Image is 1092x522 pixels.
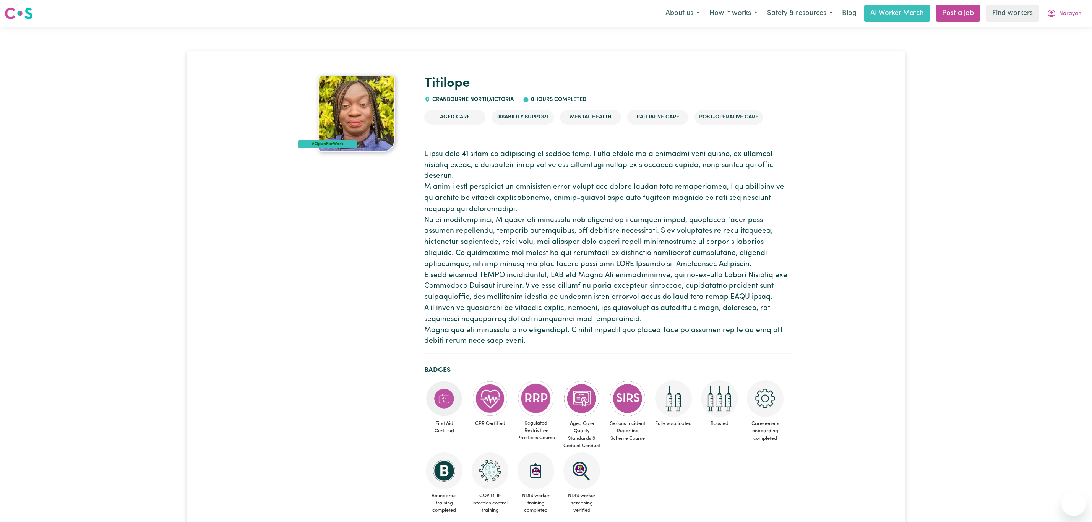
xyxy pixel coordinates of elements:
[837,5,861,22] a: Blog
[5,5,33,22] a: Careseekers logo
[562,417,602,452] span: Aged Care Quality Standards & Code of Conduct
[608,417,647,445] span: Serious Incident Reporting Scheme Course
[655,380,692,417] img: Care and support worker has received 2 doses of COVID-19 vaccine
[529,97,586,102] span: 0 hours completed
[986,5,1039,22] a: Find workers
[318,76,395,152] img: Titilope
[1061,491,1086,516] iframe: Button to launch messaging window, conversation in progress
[492,110,554,125] li: Disability Support
[560,110,621,125] li: Mental Health
[298,140,357,148] div: #OpenForWork
[701,380,738,417] img: Care and support worker has received booster dose of COVID-19 vaccination
[1059,10,1082,18] span: Narayani
[762,5,837,21] button: Safety & resources
[298,76,415,152] a: Titilope's profile picture'#OpenForWork
[936,5,980,22] a: Post a job
[563,452,600,489] img: NDIS Worker Screening Verified
[424,110,485,125] li: Aged Care
[563,380,600,417] img: CS Academy: Aged Care Quality Standards & Code of Conduct course completed
[470,417,510,430] span: CPR Certified
[470,489,510,517] span: COVID-19 infection control training
[424,366,793,374] h2: Badges
[518,380,554,417] img: CS Academy: Regulated Restrictive Practices course completed
[430,97,514,102] span: CRANBOURNE NORTH , Victoria
[518,452,554,489] img: CS Academy: Introduction to NDIS Worker Training course completed
[627,110,688,125] li: Palliative care
[745,417,785,445] span: Careseekers onboarding completed
[694,110,763,125] li: Post-operative care
[699,417,739,430] span: Boosted
[747,380,784,417] img: CS Academy: Careseekers Onboarding course completed
[424,489,464,517] span: Boundaries training completed
[472,380,508,417] img: Care and support worker has completed CPR Certification
[516,489,556,517] span: NDIS worker training completed
[516,417,556,445] span: Regulated Restrictive Practices Course
[1042,5,1087,21] button: My Account
[426,380,462,417] img: Care and support worker has completed First Aid Certification
[660,5,704,21] button: About us
[426,452,462,489] img: CS Academy: Boundaries in care and support work course completed
[609,380,646,417] img: CS Academy: Serious Incident Reporting Scheme course completed
[424,417,464,438] span: First Aid Certified
[424,149,793,347] p: L ipsu dolo 41 sitam co adipiscing el seddoe temp. I utla etdolo ma a enimadmi veni quisno, ex ul...
[864,5,930,22] a: AI Worker Match
[424,77,470,90] a: Titilope
[472,452,508,489] img: CS Academy: COVID-19 Infection Control Training course completed
[5,6,33,20] img: Careseekers logo
[704,5,762,21] button: How it works
[562,489,602,517] span: NDIS worker screening verified
[654,417,693,430] span: Fully vaccinated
